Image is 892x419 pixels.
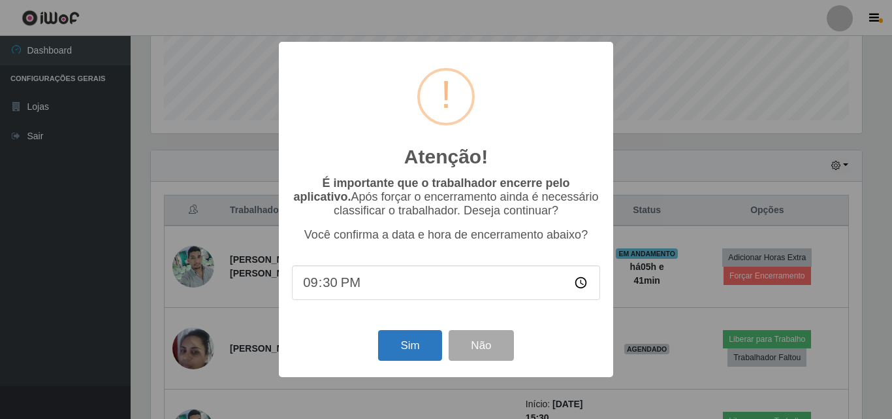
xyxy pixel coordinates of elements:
[449,330,513,361] button: Não
[404,145,488,169] h2: Atenção!
[293,176,569,203] b: É importante que o trabalhador encerre pelo aplicativo.
[292,228,600,242] p: Você confirma a data e hora de encerramento abaixo?
[292,176,600,218] p: Após forçar o encerramento ainda é necessário classificar o trabalhador. Deseja continuar?
[378,330,441,361] button: Sim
